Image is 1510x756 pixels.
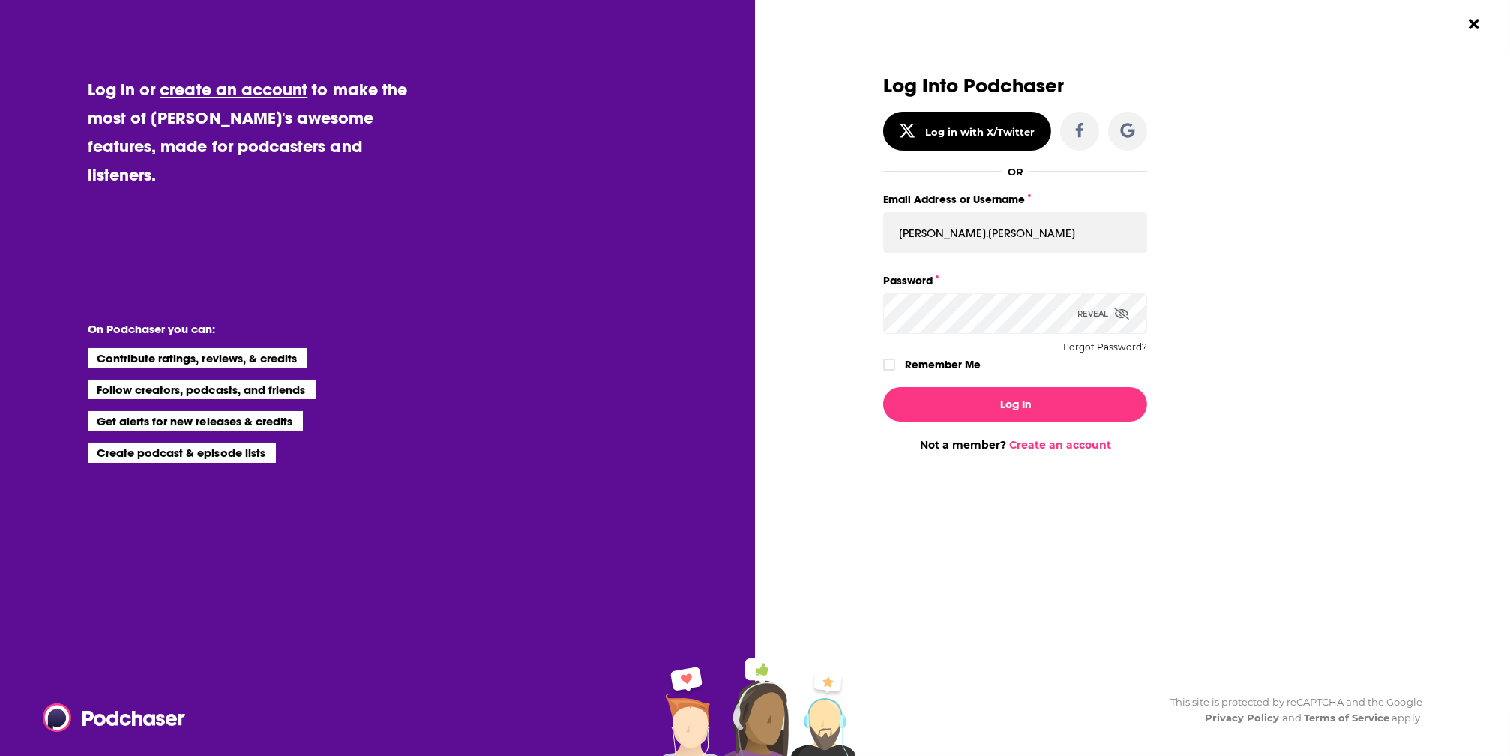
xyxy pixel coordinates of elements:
div: Not a member? [883,438,1147,451]
input: Email Address or Username [883,212,1147,253]
a: Podchaser - Follow, Share and Rate Podcasts [43,703,175,732]
li: Get alerts for new releases & credits [88,411,303,430]
li: On Podchaser you can: [88,322,388,336]
label: Password [883,271,1147,290]
div: Log in with X/Twitter [925,126,1035,138]
li: Create podcast & episode lists [88,442,276,462]
li: Follow creators, podcasts, and friends [88,379,316,399]
a: Privacy Policy [1205,712,1280,724]
button: Log In [883,387,1147,421]
a: Create an account [1009,438,1111,451]
div: Reveal [1077,293,1129,334]
label: Email Address or Username [883,190,1147,209]
button: Log in with X/Twitter [883,112,1051,151]
label: Remember Me [905,355,981,374]
div: This site is protected by reCAPTCHA and the Google and apply. [1158,694,1422,726]
img: Podchaser - Follow, Share and Rate Podcasts [43,703,187,732]
div: OR [1008,166,1023,178]
button: Forgot Password? [1063,342,1147,352]
a: create an account [160,79,307,100]
a: Terms of Service [1304,712,1390,724]
h3: Log Into Podchaser [883,75,1147,97]
button: Close Button [1460,10,1488,38]
li: Contribute ratings, reviews, & credits [88,348,308,367]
